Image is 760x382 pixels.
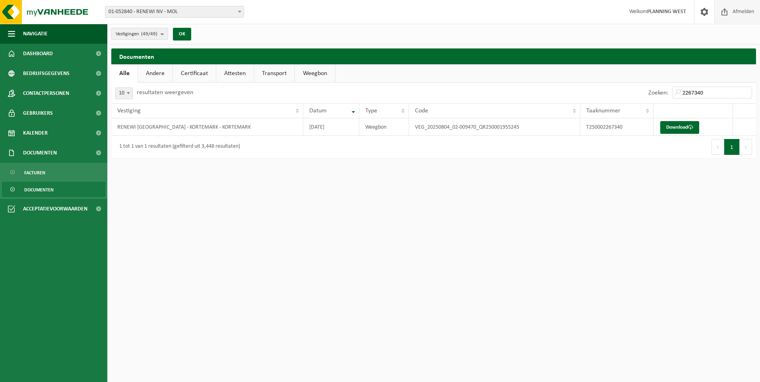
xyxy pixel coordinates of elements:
[141,31,157,37] count: (49/49)
[309,108,327,114] span: Datum
[647,9,686,15] strong: PLANNING WEST
[116,88,132,99] span: 10
[23,44,53,64] span: Dashboard
[415,108,428,114] span: Code
[111,28,168,40] button: Vestigingen(49/49)
[216,64,254,83] a: Attesten
[105,6,244,17] span: 01-052840 - RENEWI NV - MOL
[111,64,138,83] a: Alle
[23,123,48,143] span: Kalender
[23,199,87,219] span: Acceptatievoorwaarden
[254,64,295,83] a: Transport
[23,103,53,123] span: Gebruikers
[648,90,668,96] label: Zoeken:
[295,64,335,83] a: Weegbon
[580,118,653,136] td: T250002267340
[409,118,581,136] td: VEG_20250804_02-009470_QR250001955245
[724,139,740,155] button: 1
[586,108,620,114] span: Taaknummer
[137,89,193,96] label: resultaten weergeven
[111,48,756,64] h2: Documenten
[24,165,45,180] span: Facturen
[365,108,377,114] span: Type
[2,165,105,180] a: Facturen
[660,121,699,134] a: Download
[23,24,48,44] span: Navigatie
[117,108,141,114] span: Vestiging
[23,64,70,83] span: Bedrijfsgegevens
[138,64,173,83] a: Andere
[740,139,752,155] button: Next
[115,140,240,154] div: 1 tot 1 van 1 resultaten (gefilterd uit 3,448 resultaten)
[2,182,105,197] a: Documenten
[173,64,216,83] a: Certificaat
[115,87,133,99] span: 10
[111,118,303,136] td: RENEWI [GEOGRAPHIC_DATA] - KORTEMARK - KORTEMARK
[173,28,191,41] button: OK
[23,83,69,103] span: Contactpersonen
[303,118,359,136] td: [DATE]
[24,182,54,197] span: Documenten
[105,6,244,18] span: 01-052840 - RENEWI NV - MOL
[116,28,157,40] span: Vestigingen
[359,118,409,136] td: Weegbon
[712,139,724,155] button: Previous
[23,143,57,163] span: Documenten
